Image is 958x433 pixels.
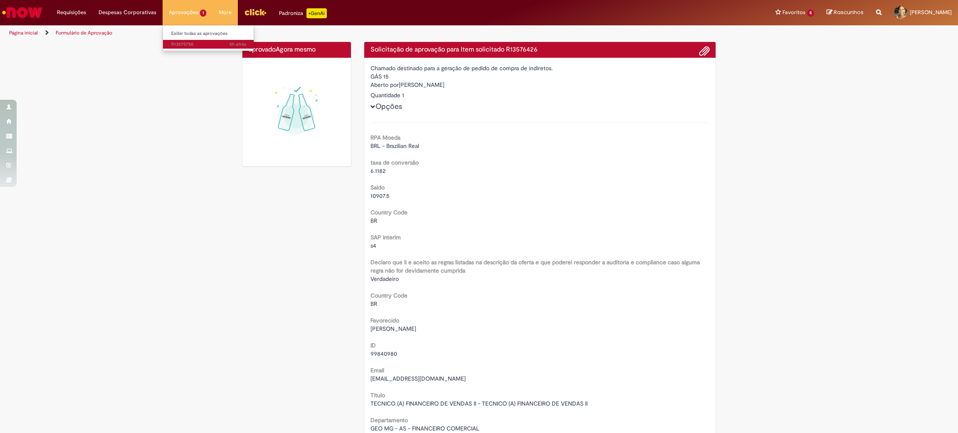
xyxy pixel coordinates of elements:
span: 1 [200,10,206,17]
span: Aprovações [169,8,198,17]
h4: Solicitação de aprovação para Item solicitado R13576426 [370,46,710,54]
span: 10907.5 [370,192,390,199]
time: 29/09/2025 10:34:02 [230,41,246,47]
b: SAP Interim [370,234,401,241]
span: R13575750 [171,41,246,48]
b: ID [370,342,376,349]
span: Agora mesmo [276,45,316,54]
time: 29/09/2025 15:46:35 [276,45,316,54]
span: s4 [370,242,376,249]
span: 6.1182 [370,167,385,175]
b: Saldo [370,184,385,191]
span: Rascunhos [834,8,864,16]
span: BR [370,217,377,224]
h4: aprovado [249,46,345,54]
span: 5h atrás [230,41,246,47]
span: BR [370,300,377,308]
div: Chamado destinado para a geração de pedido de compra de indiretos. [370,64,710,72]
b: Country Code [370,292,407,299]
div: GÁS 15 [370,72,710,81]
b: Declaro que li e aceito as regras listadas na descrição da oferta e que poderei responder a audit... [370,258,700,274]
b: Departamento [370,416,408,424]
img: sucesso_1.gif [249,64,345,160]
img: ServiceNow [1,4,44,21]
span: 5 [807,10,814,17]
b: Favorecido [370,317,399,324]
a: Aberto R13575750 : [163,40,254,49]
span: Requisições [57,8,86,17]
span: [PERSON_NAME] [370,325,416,332]
a: Rascunhos [827,9,864,17]
span: GEO MG - AS - FINANCEIRO COMERCIAL [370,425,479,432]
b: taxa de conversão [370,159,419,166]
span: BRL - Brazilian Real [370,142,419,150]
p: +GenAi [306,8,327,18]
ul: Trilhas de página [6,25,632,41]
b: Email [370,367,384,374]
span: Verdadeiro [370,275,399,283]
b: RPA Moeda [370,134,400,141]
b: Título [370,391,385,399]
a: Exibir todas as aprovações [163,29,254,38]
div: [PERSON_NAME] [370,81,710,91]
b: Country Code [370,209,407,216]
span: More [219,8,232,17]
ul: Aprovações [163,25,254,51]
img: click_logo_yellow_360x200.png [244,6,267,18]
span: [PERSON_NAME] [910,9,952,16]
div: Padroniza [279,8,327,18]
a: Formulário de Aprovação [56,30,112,36]
span: [EMAIL_ADDRESS][DOMAIN_NAME] [370,375,466,382]
label: Aberto por [370,81,399,89]
span: Despesas Corporativas [99,8,156,17]
span: Favoritos [783,8,805,17]
span: 99840980 [370,350,397,357]
div: Quantidade 1 [370,91,710,99]
a: Página inicial [9,30,38,36]
span: TECNICO (A) FINANCEIRO DE VENDAS II - TECNICO (A) FINANCEIRO DE VENDAS II [370,400,588,407]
